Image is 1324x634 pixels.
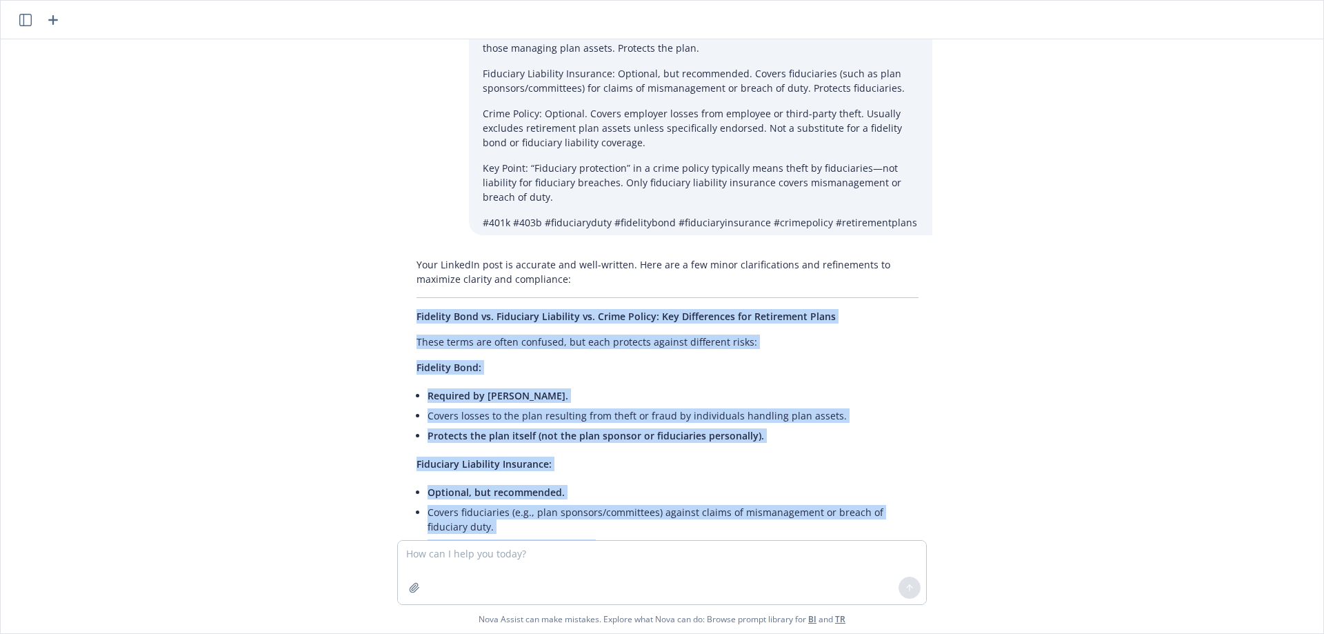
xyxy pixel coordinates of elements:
[417,361,481,374] span: Fidelity Bond:
[428,486,565,499] span: Optional, but recommended.
[417,457,552,470] span: Fiduciary Liability Insurance:
[479,605,845,633] span: Nova Assist can make mistakes. Explore what Nova can do: Browse prompt library for and
[483,66,919,95] p: Fiduciary Liability Insurance: Optional, but recommended. Covers fiduciaries (such as plan sponso...
[808,613,816,625] a: BI
[483,215,919,230] p: #401k #403b #fiduciaryduty #fidelitybond #fiduciaryinsurance #crimepolicy #retirementplans
[417,310,836,323] span: Fidelity Bond vs. Fiduciary Liability vs. Crime Policy: Key Differences for Retirement Plans
[417,257,919,286] p: Your LinkedIn post is accurate and well-written. Here are a few minor clarifications and refineme...
[417,335,919,349] p: These terms are often confused, but each protects against different risks:
[835,613,845,625] a: TR
[483,106,919,150] p: Crime Policy: Optional. Covers employer losses from employee or third-party theft. Usually exclud...
[483,26,919,55] p: Fidelity Bond: Required by [PERSON_NAME]. Covers losses to the plan from theft or fraud by those ...
[428,502,919,537] li: Covers fiduciaries (e.g., plan sponsors/committees) against claims of mismanagement or breach of ...
[428,429,764,442] span: Protects the plan itself (not the plan sponsor or fiduciaries personally).
[428,389,568,402] span: Required by [PERSON_NAME].
[428,406,919,426] li: Covers losses to the plan resulting from theft or fraud by individuals handling plan assets.
[483,161,919,204] p: Key Point: “Fiduciary protection” in a crime policy typically means theft by fiduciaries—not liab...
